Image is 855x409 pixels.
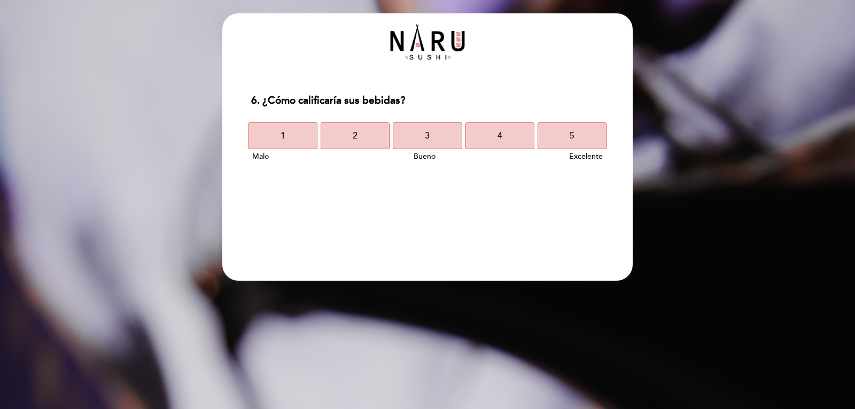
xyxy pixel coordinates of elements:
[465,122,534,149] button: 4
[243,88,612,114] div: 6. ¿Cómo calificaría sus bebidas?
[281,121,285,151] span: 1
[393,122,462,149] button: 3
[414,152,436,161] span: Bueno
[321,122,390,149] button: 2
[248,122,317,149] button: 1
[390,24,465,60] img: header_1719880909.jpeg
[425,121,430,151] span: 3
[569,152,603,161] span: Excelente
[538,122,607,149] button: 5
[570,121,574,151] span: 5
[498,121,502,151] span: 4
[252,152,269,161] span: Malo
[353,121,357,151] span: 2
